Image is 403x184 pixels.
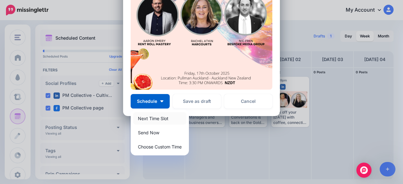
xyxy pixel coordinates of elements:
[160,100,163,102] img: arrow-down-white.png
[356,163,372,178] div: Open Intercom Messenger
[133,126,186,139] a: Send Now
[131,94,170,109] button: Schedule
[131,110,189,155] div: Schedule
[133,141,186,153] a: Choose Custom Time
[173,94,221,109] button: Save as draft
[133,112,186,125] a: Next Time Slot
[224,94,272,109] a: Cancel
[137,99,157,103] span: Schedule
